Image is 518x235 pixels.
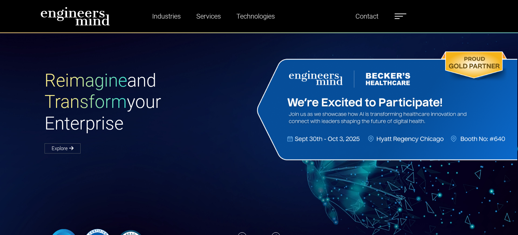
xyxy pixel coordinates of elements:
a: Industries [149,8,183,24]
img: Website Banner [254,49,517,162]
img: logo [40,7,110,26]
span: Transform [45,91,127,112]
a: Services [194,8,224,24]
a: Contact [353,8,381,24]
span: Reimagine [45,70,127,91]
a: Explore [45,143,81,154]
h1: and your Enterprise [45,70,259,135]
a: Technologies [234,8,278,24]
